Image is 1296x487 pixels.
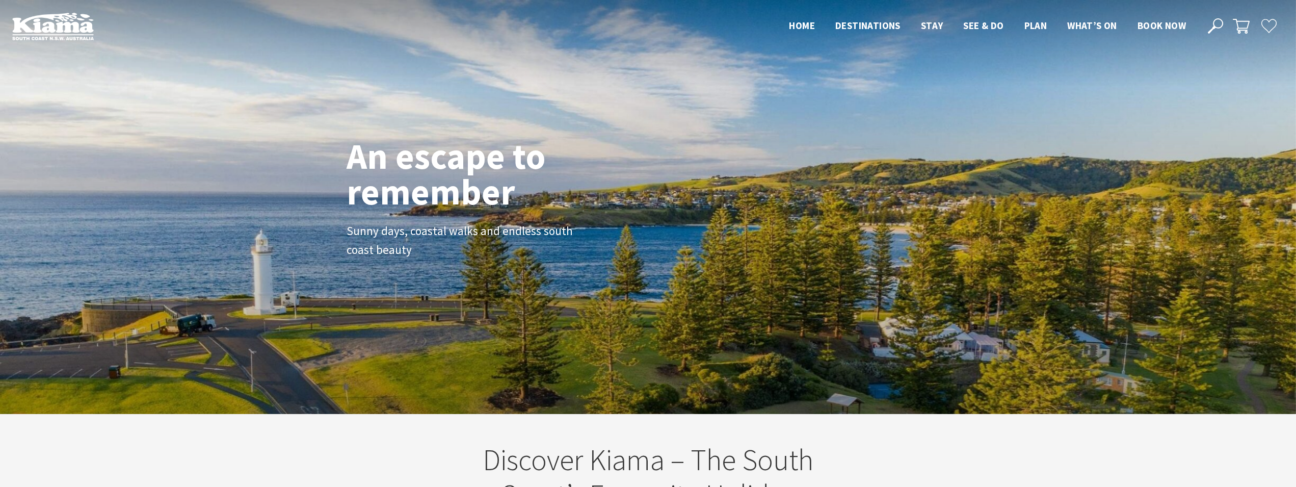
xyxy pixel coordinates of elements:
span: Home [789,19,815,32]
span: Book now [1138,19,1186,32]
span: What’s On [1067,19,1117,32]
nav: Main Menu [779,18,1196,35]
img: Kiama Logo [12,12,94,40]
span: Destinations [835,19,901,32]
span: Plan [1024,19,1047,32]
span: Stay [921,19,943,32]
p: Sunny days, coastal walks and endless south coast beauty [347,222,576,260]
span: See & Do [963,19,1003,32]
h1: An escape to remember [347,138,627,210]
